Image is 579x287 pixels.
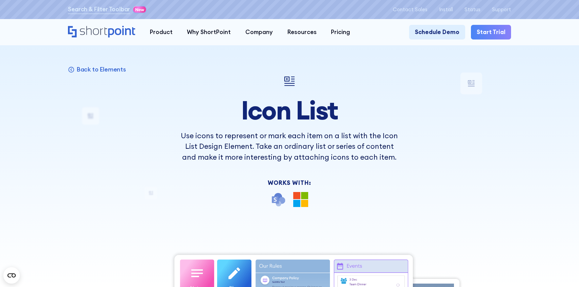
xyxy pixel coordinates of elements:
[76,65,126,73] p: Back to Elements
[68,26,135,38] a: Home
[68,5,130,14] a: Search & Filter Toolbar
[181,180,398,186] div: Works With:
[464,6,480,12] a: Status
[271,192,286,207] img: SharePoint icon
[293,192,309,207] img: Microsoft 365 logo
[471,25,511,39] a: Start Trial
[393,6,427,12] a: Contact Sales
[143,25,180,39] a: Product
[439,6,453,12] a: Install
[331,28,350,37] div: Pricing
[68,65,126,73] a: Back to Elements
[492,6,511,12] a: Support
[287,28,317,37] div: Resources
[545,254,579,287] iframe: Chat Widget
[3,267,20,284] button: Open CMP widget
[245,28,273,37] div: Company
[238,25,280,39] a: Company
[180,25,238,39] a: Why ShortPoint
[281,73,298,90] img: Icon List
[181,130,398,163] p: Use icons to represent or mark each item on a list with the Icon List Design Element. Take an ord...
[280,25,324,39] a: Resources
[409,25,465,39] a: Schedule Demo
[187,28,231,37] div: Why ShortPoint
[150,28,173,37] div: Product
[181,96,398,124] h1: Icon List
[324,25,357,39] a: Pricing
